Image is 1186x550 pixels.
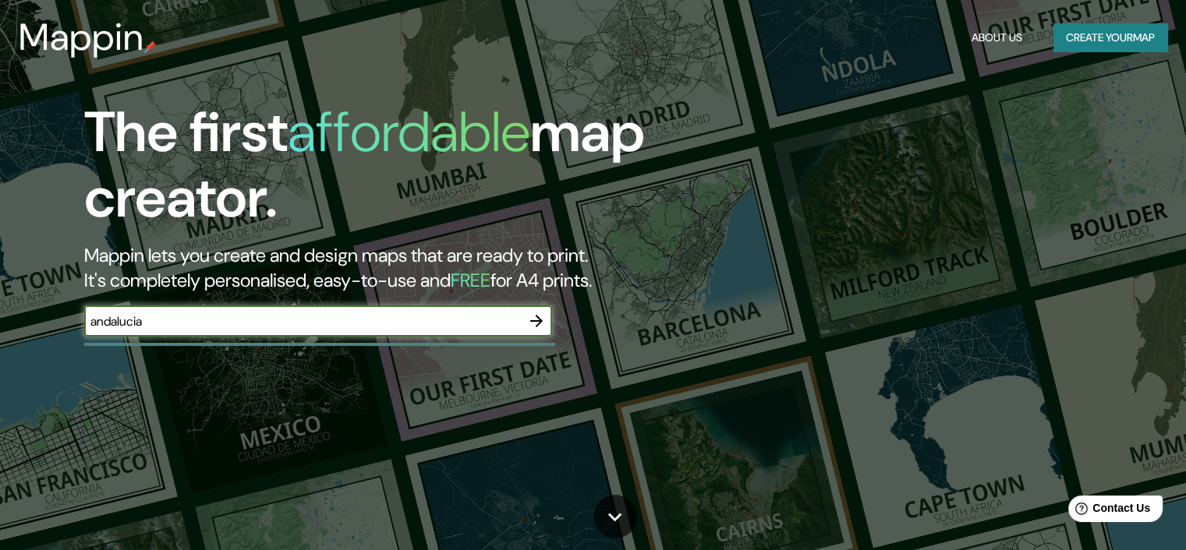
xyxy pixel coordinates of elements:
h3: Mappin [19,16,144,59]
h1: affordable [288,96,530,168]
h2: Mappin lets you create and design maps that are ready to print. It's completely personalised, eas... [84,243,678,293]
h5: FREE [451,268,490,292]
button: Create yourmap [1053,23,1167,52]
input: Choose your favourite place [84,312,521,330]
iframe: Help widget launcher [1047,489,1169,533]
button: About Us [965,23,1028,52]
img: mappin-pin [144,41,157,53]
h1: The first map creator. [84,100,678,243]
